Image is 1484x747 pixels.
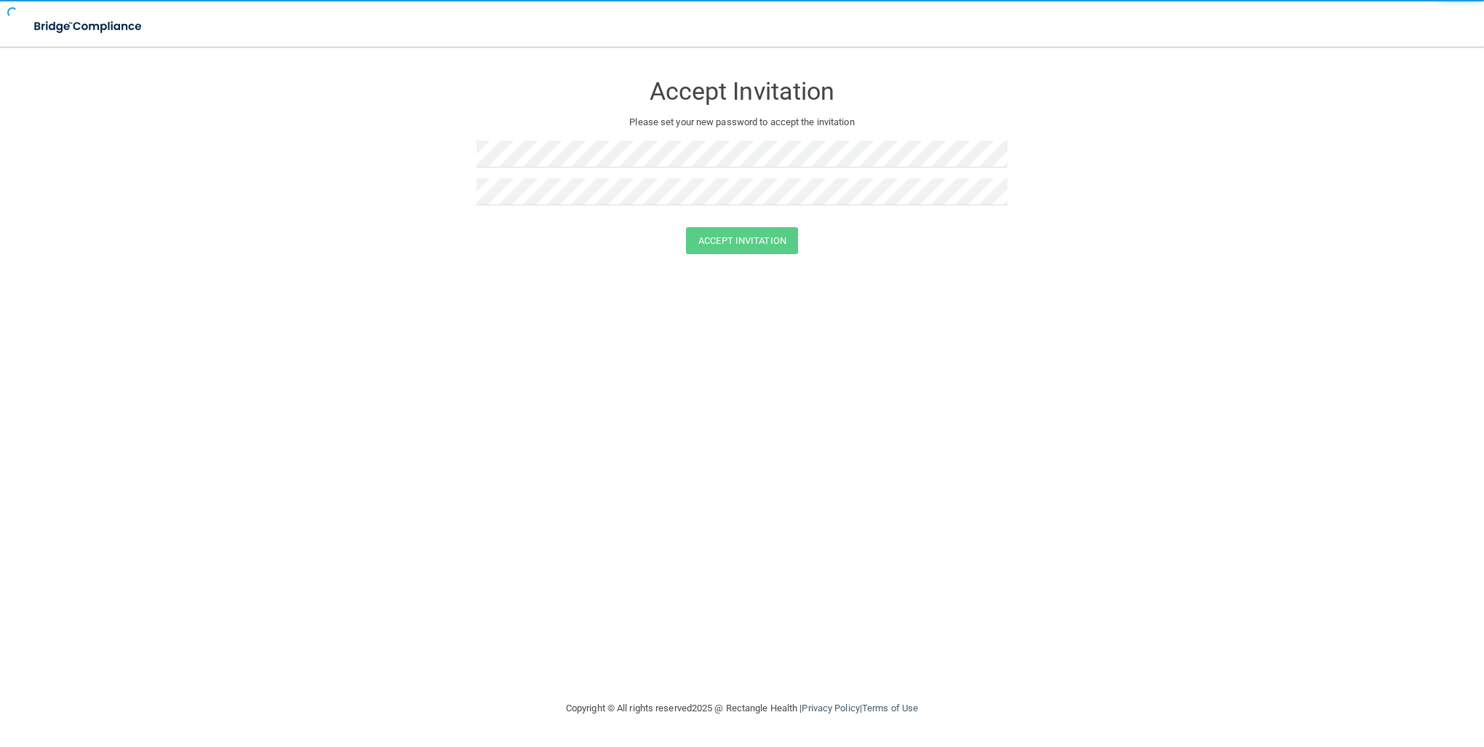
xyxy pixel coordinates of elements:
[22,12,156,41] img: bridge_compliance_login_screen.278c3ca4.svg
[487,114,997,131] p: Please set your new password to accept the invitation
[476,685,1008,732] div: Copyright © All rights reserved 2025 @ Rectangle Health | |
[686,227,798,254] button: Accept Invitation
[862,703,918,714] a: Terms of Use
[802,703,859,714] a: Privacy Policy
[476,78,1008,105] h3: Accept Invitation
